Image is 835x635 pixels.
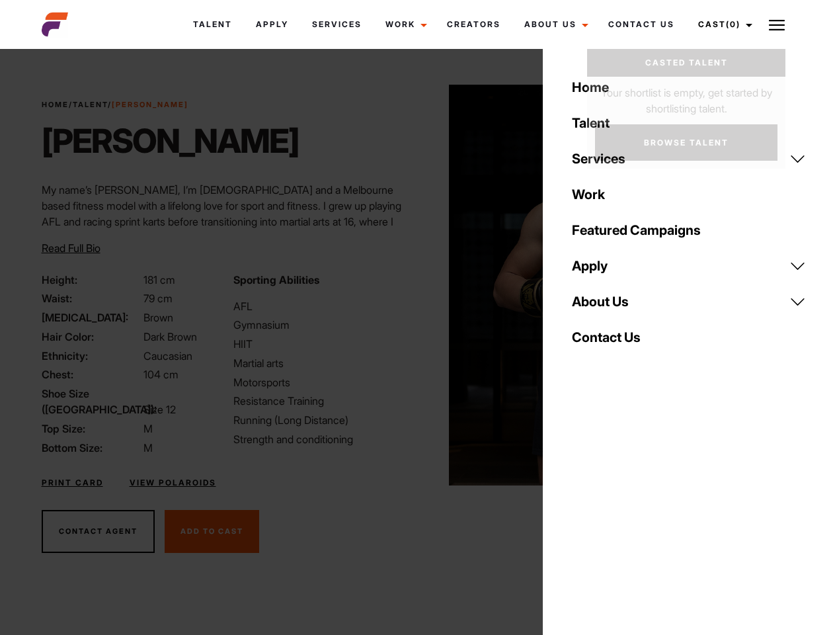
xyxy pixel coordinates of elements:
[587,49,785,77] a: Casted Talent
[143,292,173,305] span: 79 cm
[180,527,243,536] span: Add To Cast
[564,248,814,284] a: Apply
[143,349,192,362] span: Caucasian
[233,412,409,428] li: Running (Long Distance)
[143,422,153,435] span: M
[73,100,108,109] a: Talent
[42,11,68,38] img: cropped-aefm-brand-fav-22-square.png
[233,431,409,447] li: Strength and conditioning
[512,7,596,42] a: About Us
[374,7,435,42] a: Work
[165,510,259,554] button: Add To Cast
[233,317,409,333] li: Gymnasium
[130,477,216,489] a: View Polaroids
[564,319,814,355] a: Contact Us
[564,141,814,177] a: Services
[42,510,155,554] button: Contact Agent
[181,7,244,42] a: Talent
[143,403,176,416] span: Size 12
[143,311,173,324] span: Brown
[564,284,814,319] a: About Us
[42,421,141,437] span: Top Size:
[42,366,141,382] span: Chest:
[143,330,197,343] span: Dark Brown
[42,240,100,256] button: Read Full Bio
[233,355,409,371] li: Martial arts
[42,310,141,325] span: [MEDICAL_DATA]:
[42,290,141,306] span: Waist:
[143,273,175,286] span: 181 cm
[726,19,740,29] span: (0)
[42,272,141,288] span: Height:
[244,7,300,42] a: Apply
[300,7,374,42] a: Services
[596,7,686,42] a: Contact Us
[233,374,409,390] li: Motorsports
[42,440,141,456] span: Bottom Size:
[42,241,100,255] span: Read Full Bio
[435,7,512,42] a: Creators
[42,348,141,364] span: Ethnicity:
[42,182,410,325] p: My name’s [PERSON_NAME], I’m [DEMOGRAPHIC_DATA] and a Melbourne based fitness model with a lifelo...
[686,7,760,42] a: Cast(0)
[595,124,777,161] a: Browse Talent
[112,100,188,109] strong: [PERSON_NAME]
[42,386,141,417] span: Shoe Size ([GEOGRAPHIC_DATA]):
[233,298,409,314] li: AFL
[42,99,188,110] span: / /
[42,329,141,345] span: Hair Color:
[564,69,814,105] a: Home
[143,441,153,454] span: M
[143,368,179,381] span: 104 cm
[564,177,814,212] a: Work
[233,393,409,409] li: Resistance Training
[42,477,103,489] a: Print Card
[42,100,69,109] a: Home
[564,212,814,248] a: Featured Campaigns
[587,77,785,116] p: Your shortlist is empty, get started by shortlisting talent.
[564,105,814,141] a: Talent
[42,121,299,161] h1: [PERSON_NAME]
[233,336,409,352] li: HIIT
[769,17,785,33] img: Burger icon
[233,273,319,286] strong: Sporting Abilities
